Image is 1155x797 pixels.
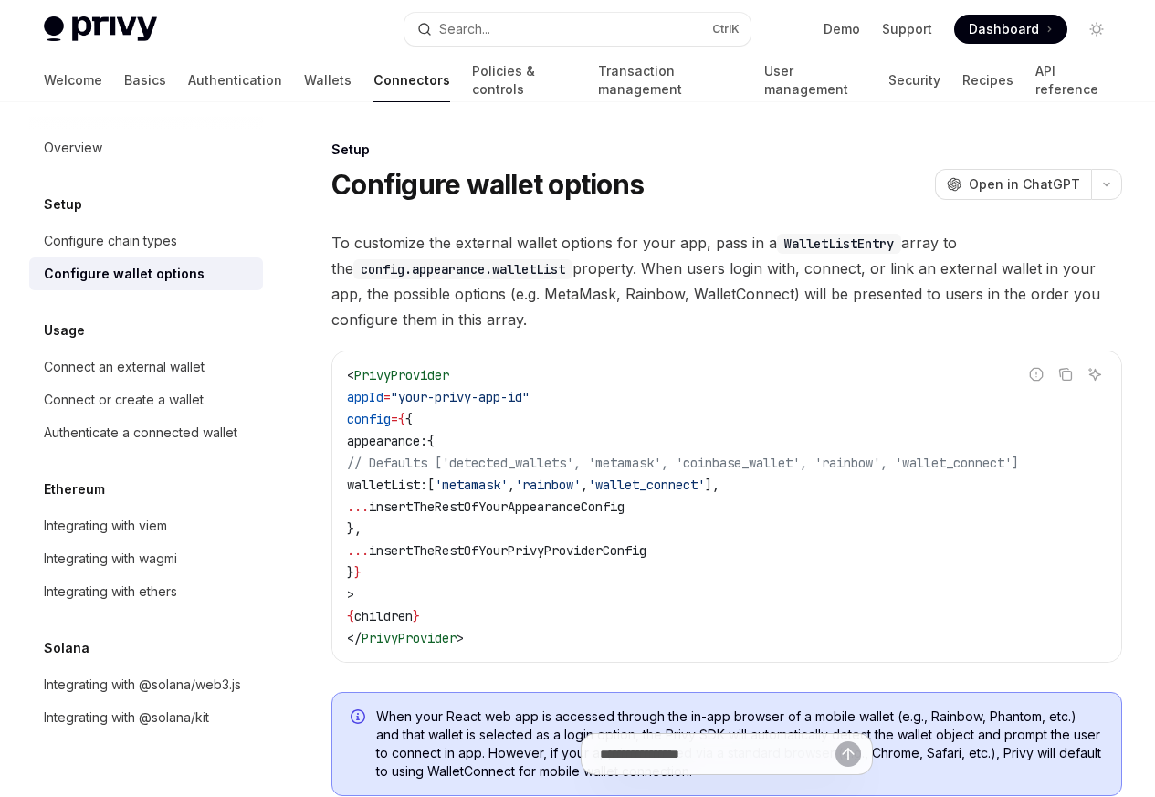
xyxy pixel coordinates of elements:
span: children [354,608,413,624]
a: Dashboard [954,15,1067,44]
span: ... [347,498,369,515]
span: 'metamask' [435,477,508,493]
span: { [347,608,354,624]
div: Integrating with @solana/web3.js [44,674,241,696]
a: Authenticate a connected wallet [29,416,263,449]
a: Support [882,20,932,38]
a: Demo [824,20,860,38]
a: Connect an external wallet [29,351,263,383]
span: appId [347,389,383,405]
span: } [354,564,362,581]
span: , [508,477,515,493]
div: Configure chain types [44,230,177,252]
a: Configure wallet options [29,257,263,290]
div: Connect an external wallet [44,356,205,378]
a: Security [888,58,940,102]
div: Configure wallet options [44,263,205,285]
button: Report incorrect code [1024,362,1048,386]
div: Connect or create a wallet [44,389,204,411]
div: Integrating with @solana/kit [44,707,209,729]
span: "your-privy-app-id" [391,389,530,405]
span: config [347,411,391,427]
span: PrivyProvider [362,630,457,646]
span: // Defaults ['detected_wallets', 'metamask', 'coinbase_wallet', 'rainbow', 'wallet_connect'] [347,455,1019,471]
div: Search... [439,18,490,40]
span: { [398,411,405,427]
a: User management [764,58,866,102]
code: WalletListEntry [777,234,901,254]
span: To customize the external wallet options for your app, pass in a array to the property. When user... [331,230,1122,332]
button: Toggle dark mode [1082,15,1111,44]
a: API reference [1035,58,1111,102]
input: Ask a question... [600,734,835,774]
a: Wallets [304,58,352,102]
button: Open in ChatGPT [935,169,1091,200]
span: { [405,411,413,427]
button: Open search [404,13,751,46]
div: Integrating with ethers [44,581,177,603]
span: = [391,411,398,427]
a: Integrating with @solana/kit [29,701,263,734]
span: insertTheRestOfYourPrivyProviderConfig [369,542,646,559]
h5: Solana [44,637,89,659]
span: appearance: [347,433,427,449]
a: Configure chain types [29,225,263,257]
span: When your React web app is accessed through the in-app browser of a mobile wallet (e.g., Rainbow,... [376,708,1103,781]
span: Dashboard [969,20,1039,38]
span: Ctrl K [712,22,740,37]
div: Authenticate a connected wallet [44,422,237,444]
img: light logo [44,16,157,42]
button: Copy the contents from the code block [1054,362,1077,386]
a: Transaction management [598,58,742,102]
button: Ask AI [1083,362,1107,386]
span: insertTheRestOfYourAppearanceConfig [369,498,625,515]
span: , [581,477,588,493]
a: Basics [124,58,166,102]
span: ... [347,542,369,559]
span: = [383,389,391,405]
a: Welcome [44,58,102,102]
span: </ [347,630,362,646]
h5: Ethereum [44,478,105,500]
span: 'wallet_connect' [588,477,705,493]
span: < [347,367,354,383]
h5: Usage [44,320,85,341]
button: Send message [835,741,861,767]
h5: Setup [44,194,82,215]
span: [ [427,477,435,493]
a: Integrating with ethers [29,575,263,608]
span: walletList: [347,477,427,493]
code: config.appearance.walletList [353,259,572,279]
h1: Configure wallet options [331,168,644,201]
a: Integrating with viem [29,509,263,542]
svg: Info [351,709,369,728]
span: ], [705,477,719,493]
span: Open in ChatGPT [969,175,1080,194]
span: } [347,564,354,581]
a: Connect or create a wallet [29,383,263,416]
div: Setup [331,141,1122,159]
span: PrivyProvider [354,367,449,383]
span: { [427,433,435,449]
span: }, [347,520,362,537]
span: 'rainbow' [515,477,581,493]
span: > [457,630,464,646]
span: > [347,586,354,603]
div: Integrating with viem [44,515,167,537]
div: Overview [44,137,102,159]
a: Authentication [188,58,282,102]
a: Overview [29,131,263,164]
a: Integrating with @solana/web3.js [29,668,263,701]
a: Recipes [962,58,1013,102]
a: Integrating with wagmi [29,542,263,575]
a: Connectors [373,58,450,102]
span: } [413,608,420,624]
a: Policies & controls [472,58,576,102]
div: Integrating with wagmi [44,548,177,570]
